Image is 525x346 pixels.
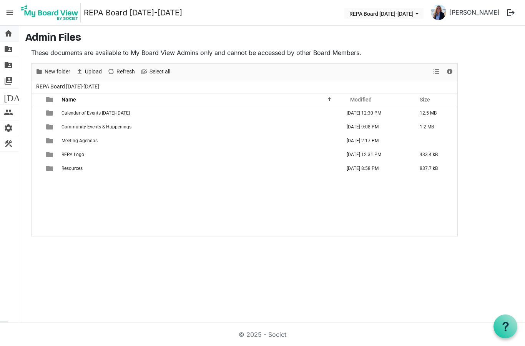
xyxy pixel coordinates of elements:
span: home [4,26,13,41]
td: REPA Logo is template cell column header Name [59,148,342,161]
a: My Board View Logo [19,3,84,22]
td: checkbox [32,161,42,175]
td: August 20, 2025 8:58 PM column header Modified [342,161,415,175]
td: is template cell column header type [42,161,59,175]
div: New folder [33,64,73,80]
td: August 21, 2025 9:08 PM column header Modified [342,120,415,134]
td: is template cell column header Size [415,134,457,148]
td: checkbox [32,120,42,134]
td: 12.5 MB is template cell column header Size [415,106,457,120]
span: people [4,105,13,120]
td: August 15, 2025 12:30 PM column header Modified [342,106,415,120]
span: Modified [350,96,372,103]
a: [PERSON_NAME] [446,5,503,20]
td: 1.2 MB is template cell column header Size [415,120,457,134]
td: is template cell column header type [42,148,59,161]
span: REPA Board [DATE]-[DATE] [35,82,101,91]
span: settings [4,120,13,136]
button: View dropdownbutton [432,67,441,77]
td: 837.7 kB is template cell column header Size [415,161,457,175]
span: menu [2,5,17,20]
span: construction [4,136,13,151]
span: New folder [44,67,71,77]
td: August 15, 2025 12:31 PM column header Modified [342,148,415,161]
div: Select all [138,64,173,80]
span: folder_shared [4,57,13,73]
p: These documents are available to My Board View Admins only and cannot be accessed by other Board ... [31,48,458,57]
button: logout [503,5,519,21]
td: Calendar of Events 2025-2026 is template cell column header Name [59,106,342,120]
td: Community Events & Happenings is template cell column header Name [59,120,342,134]
span: switch_account [4,73,13,88]
td: Resources is template cell column header Name [59,161,342,175]
span: Name [61,96,76,103]
td: is template cell column header type [42,134,59,148]
img: My Board View Logo [19,3,81,22]
button: Refresh [106,67,136,77]
td: 433.4 kB is template cell column header Size [415,148,457,161]
div: Upload [73,64,105,80]
td: Meeting Agendas is template cell column header Name [59,134,342,148]
span: [DATE] [4,89,33,104]
button: New folder [34,67,72,77]
span: REPA Logo [61,152,84,157]
td: checkbox [32,106,42,120]
span: Meeting Agendas [61,138,98,143]
span: Select all [149,67,171,77]
a: © 2025 - Societ [239,331,286,338]
span: Calendar of Events [DATE]-[DATE] [61,110,130,116]
span: folder_shared [4,42,13,57]
span: Size [420,96,430,103]
td: checkbox [32,134,42,148]
div: Refresh [105,64,138,80]
button: REPA Board 2025-2026 dropdownbutton [344,8,424,19]
td: August 23, 2025 2:17 PM column header Modified [342,134,415,148]
span: Refresh [116,67,136,77]
td: is template cell column header type [42,120,59,134]
img: GVxojR11xs49XgbNM-sLDDWjHKO122yGBxu-5YQX9yr1ADdzlG6A4r0x0F6G_grEQxj0HNV2lcBeFAaywZ0f2A_thumb.png [431,5,446,20]
h3: Admin Files [25,32,519,45]
button: Upload [75,67,103,77]
button: Select all [139,67,172,77]
span: Resources [61,166,83,171]
div: Details [443,64,456,80]
div: View [430,64,443,80]
button: Details [445,67,455,77]
td: is template cell column header type [42,106,59,120]
span: Upload [84,67,103,77]
span: Community Events & Happenings [61,124,131,130]
a: REPA Board [DATE]-[DATE] [84,5,182,20]
td: checkbox [32,148,42,161]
